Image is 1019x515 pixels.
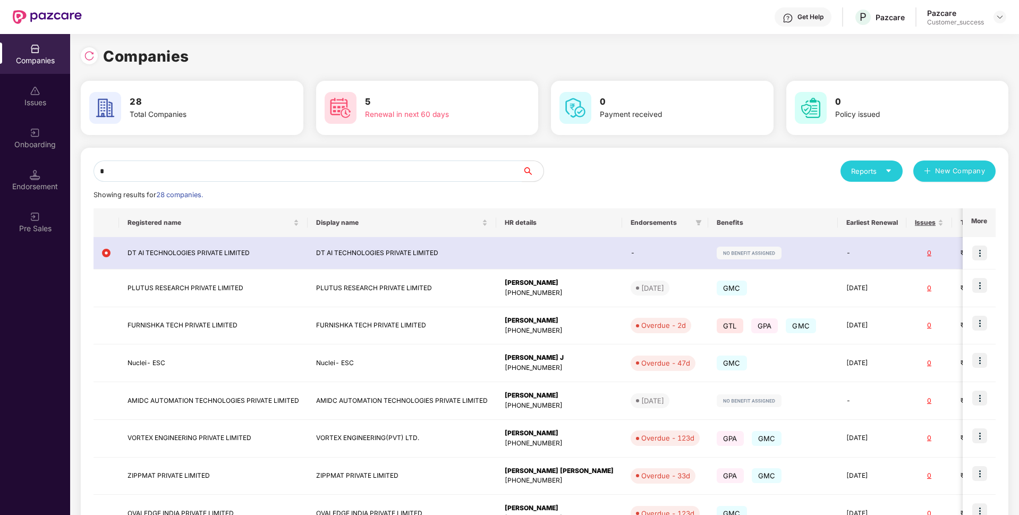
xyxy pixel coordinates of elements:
th: HR details [496,208,622,237]
td: DT AI TECHNOLOGIES PRIVATE LIMITED [119,237,308,269]
div: 0 [915,471,944,481]
td: [DATE] [838,307,906,345]
div: [PHONE_NUMBER] [505,438,614,449]
img: svg+xml;base64,PHN2ZyBpZD0iSGVscC0zMngzMiIgeG1sbnM9Imh0dHA6Ly93d3cudzMub3JnLzIwMDAvc3ZnIiB3aWR0aD... [783,13,793,23]
span: Endorsements [631,218,691,227]
span: GMC [752,431,782,446]
div: Pazcare [927,8,984,18]
span: GPA [717,431,744,446]
span: GPA [717,468,744,483]
img: icon [972,246,987,260]
td: AMIDC AUTOMATION TECHNOLOGIES PRIVATE LIMITED [308,382,496,420]
h3: 0 [835,95,969,109]
div: 0 [915,248,944,258]
div: Overdue - 47d [641,358,690,368]
span: plus [924,167,931,176]
div: [PERSON_NAME] J [505,353,614,363]
div: ₹9,81,767.08 [961,283,1014,293]
span: GMC [717,356,747,370]
span: New Company [935,166,986,176]
div: Payment received [600,109,734,121]
h3: 28 [130,95,264,109]
img: icon [972,353,987,368]
h1: Companies [103,45,189,68]
img: svg+xml;base64,PHN2ZyB3aWR0aD0iMTQuNSIgaGVpZ2h0PSIxNC41IiB2aWV3Qm94PSIwIDAgMTYgMTYiIGZpbGw9Im5vbm... [30,170,40,180]
div: ₹21,21,640 [961,358,1014,368]
span: P [860,11,867,23]
span: Display name [316,218,480,227]
div: ₹0 [961,248,1014,258]
td: ZIPPMAT PRIVATE LIMITED [308,458,496,495]
div: ₹11,74,148.38 [961,433,1014,443]
span: GTL [717,318,743,333]
td: [DATE] [838,344,906,382]
div: [PERSON_NAME] [505,278,614,288]
div: 0 [915,396,944,406]
img: New Pazcare Logo [13,10,82,24]
div: [PHONE_NUMBER] [505,288,614,298]
img: svg+xml;base64,PHN2ZyBpZD0iQ29tcGFuaWVzIiB4bWxucz0iaHR0cDovL3d3dy53My5vcmcvMjAwMC9zdmciIHdpZHRoPS... [30,44,40,54]
td: VORTEX ENGINEERING PRIVATE LIMITED [119,420,308,458]
div: 0 [915,283,944,293]
div: [PERSON_NAME] [505,428,614,438]
img: svg+xml;base64,PHN2ZyBpZD0iRHJvcGRvd24tMzJ4MzIiIHhtbG5zPSJodHRwOi8vd3d3LnczLm9yZy8yMDAwL3N2ZyIgd2... [996,13,1004,21]
td: FURNISHKA TECH PRIVATE LIMITED [119,307,308,345]
span: Registered name [128,218,291,227]
span: caret-down [885,167,892,174]
img: svg+xml;base64,PHN2ZyB4bWxucz0iaHR0cDovL3d3dy53My5vcmcvMjAwMC9zdmciIHdpZHRoPSI2MCIgaGVpZ2h0PSI2MC... [325,92,356,124]
div: Overdue - 33d [641,470,690,481]
button: plusNew Company [913,161,996,182]
th: Earliest Renewal [838,208,906,237]
div: [DATE] [641,395,664,406]
td: - [838,237,906,269]
img: icon [972,466,987,481]
div: [PERSON_NAME] [505,503,614,513]
div: 0 [915,433,944,443]
div: Total Companies [130,109,264,121]
div: Pazcare [876,12,905,22]
div: ₹9,94,501.64 [961,471,1014,481]
div: [PHONE_NUMBER] [505,476,614,486]
img: icon [972,391,987,406]
img: svg+xml;base64,PHN2ZyB3aWR0aD0iMjAiIGhlaWdodD0iMjAiIHZpZXdCb3g9IjAgMCAyMCAyMCIgZmlsbD0ibm9uZSIgeG... [30,212,40,222]
span: 28 companies. [156,191,203,199]
img: svg+xml;base64,PHN2ZyB4bWxucz0iaHR0cDovL3d3dy53My5vcmcvMjAwMC9zdmciIHdpZHRoPSI2MCIgaGVpZ2h0PSI2MC... [795,92,827,124]
td: PLUTUS RESEARCH PRIVATE LIMITED [119,269,308,307]
td: [DATE] [838,269,906,307]
img: svg+xml;base64,PHN2ZyB4bWxucz0iaHR0cDovL3d3dy53My5vcmcvMjAwMC9zdmciIHdpZHRoPSIxMjIiIGhlaWdodD0iMj... [717,394,782,407]
div: Reports [851,166,892,176]
th: Registered name [119,208,308,237]
div: [PHONE_NUMBER] [505,401,614,411]
td: Nuclei- ESC [308,344,496,382]
div: Overdue - 2d [641,320,686,331]
th: Benefits [708,208,838,237]
h3: 5 [365,95,499,109]
td: PLUTUS RESEARCH PRIVATE LIMITED [308,269,496,307]
span: filter [693,216,704,229]
div: Overdue - 123d [641,433,694,443]
div: [PERSON_NAME] [505,316,614,326]
img: svg+xml;base64,PHN2ZyB3aWR0aD0iMjAiIGhlaWdodD0iMjAiIHZpZXdCb3g9IjAgMCAyMCAyMCIgZmlsbD0ibm9uZSIgeG... [30,128,40,138]
img: icon [972,278,987,293]
button: search [522,161,544,182]
td: DT AI TECHNOLOGIES PRIVATE LIMITED [308,237,496,269]
div: Policy issued [835,109,969,121]
div: Customer_success [927,18,984,27]
td: VORTEX ENGINEERING(PVT) LTD. [308,420,496,458]
img: svg+xml;base64,PHN2ZyBpZD0iUmVsb2FkLTMyeDMyIiB4bWxucz0iaHR0cDovL3d3dy53My5vcmcvMjAwMC9zdmciIHdpZH... [84,50,95,61]
img: svg+xml;base64,PHN2ZyB4bWxucz0iaHR0cDovL3d3dy53My5vcmcvMjAwMC9zdmciIHdpZHRoPSI2MCIgaGVpZ2h0PSI2MC... [559,92,591,124]
img: svg+xml;base64,PHN2ZyB4bWxucz0iaHR0cDovL3d3dy53My5vcmcvMjAwMC9zdmciIHdpZHRoPSI2MCIgaGVpZ2h0PSI2MC... [89,92,121,124]
div: 0 [915,358,944,368]
div: Get Help [797,13,823,21]
img: svg+xml;base64,PHN2ZyBpZD0iSXNzdWVzX2Rpc2FibGVkIiB4bWxucz0iaHR0cDovL3d3dy53My5vcmcvMjAwMC9zdmciIH... [30,86,40,96]
th: More [963,208,996,237]
td: [DATE] [838,420,906,458]
div: 0 [915,320,944,331]
div: ₹28,17,206.34 [961,320,1014,331]
span: GMC [752,468,782,483]
span: Issues [915,218,936,227]
div: [PERSON_NAME] [505,391,614,401]
img: svg+xml;base64,PHN2ZyB4bWxucz0iaHR0cDovL3d3dy53My5vcmcvMjAwMC9zdmciIHdpZHRoPSIxMiIgaGVpZ2h0PSIxMi... [102,249,111,257]
div: [PERSON_NAME] [PERSON_NAME] [505,466,614,476]
td: Nuclei- ESC [119,344,308,382]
